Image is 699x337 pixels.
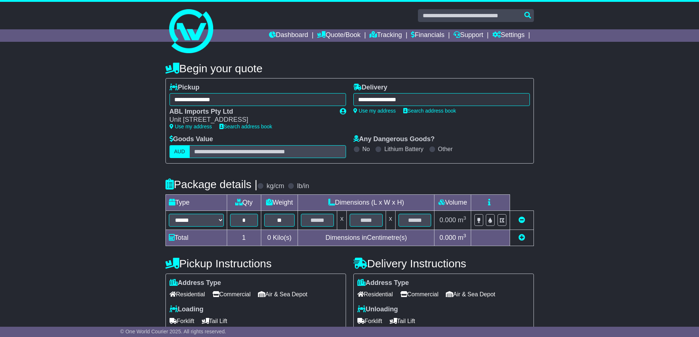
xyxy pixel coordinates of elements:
[403,108,456,114] a: Search address book
[298,230,434,246] td: Dimensions in Centimetre(s)
[261,194,298,210] td: Weight
[170,84,200,92] label: Pickup
[165,178,258,190] h4: Package details |
[298,194,434,210] td: Dimensions (L x W x H)
[458,216,466,224] span: m
[165,257,346,270] h4: Pickup Instructions
[357,289,393,300] span: Residential
[353,84,387,92] label: Delivery
[353,257,534,270] h4: Delivery Instructions
[227,230,261,246] td: 1
[170,145,190,158] label: AUD
[165,230,227,246] td: Total
[337,210,347,230] td: x
[170,108,332,116] div: ABL Imports Pty Ltd
[212,289,251,300] span: Commercial
[390,315,415,327] span: Tail Lift
[297,182,309,190] label: lb/in
[446,289,495,300] span: Air & Sea Depot
[353,135,435,143] label: Any Dangerous Goods?
[120,329,226,334] span: © One World Courier 2025. All rights reserved.
[258,289,307,300] span: Air & Sea Depot
[165,194,227,210] td: Type
[170,289,205,300] span: Residential
[261,230,298,246] td: Kilo(s)
[353,108,396,114] a: Use my address
[202,315,227,327] span: Tail Lift
[411,29,444,42] a: Financials
[369,29,402,42] a: Tracking
[170,305,204,314] label: Loading
[438,146,453,153] label: Other
[440,234,456,241] span: 0.000
[317,29,360,42] a: Quote/Book
[458,234,466,241] span: m
[463,233,466,238] sup: 3
[219,124,272,129] a: Search address book
[267,234,271,241] span: 0
[454,29,483,42] a: Support
[434,194,471,210] td: Volume
[463,215,466,221] sup: 3
[363,146,370,153] label: No
[357,279,409,287] label: Address Type
[165,62,534,74] h4: Begin your quote
[170,124,212,129] a: Use my address
[400,289,438,300] span: Commercial
[170,315,194,327] span: Forklift
[170,135,213,143] label: Goods Value
[269,29,308,42] a: Dashboard
[357,315,382,327] span: Forklift
[492,29,525,42] a: Settings
[440,216,456,224] span: 0.000
[170,279,221,287] label: Address Type
[386,210,395,230] td: x
[357,305,398,314] label: Unloading
[518,234,525,241] a: Add new item
[227,194,261,210] td: Qty
[170,116,332,124] div: Unit [STREET_ADDRESS]
[266,182,284,190] label: kg/cm
[518,216,525,224] a: Remove this item
[384,146,423,153] label: Lithium Battery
